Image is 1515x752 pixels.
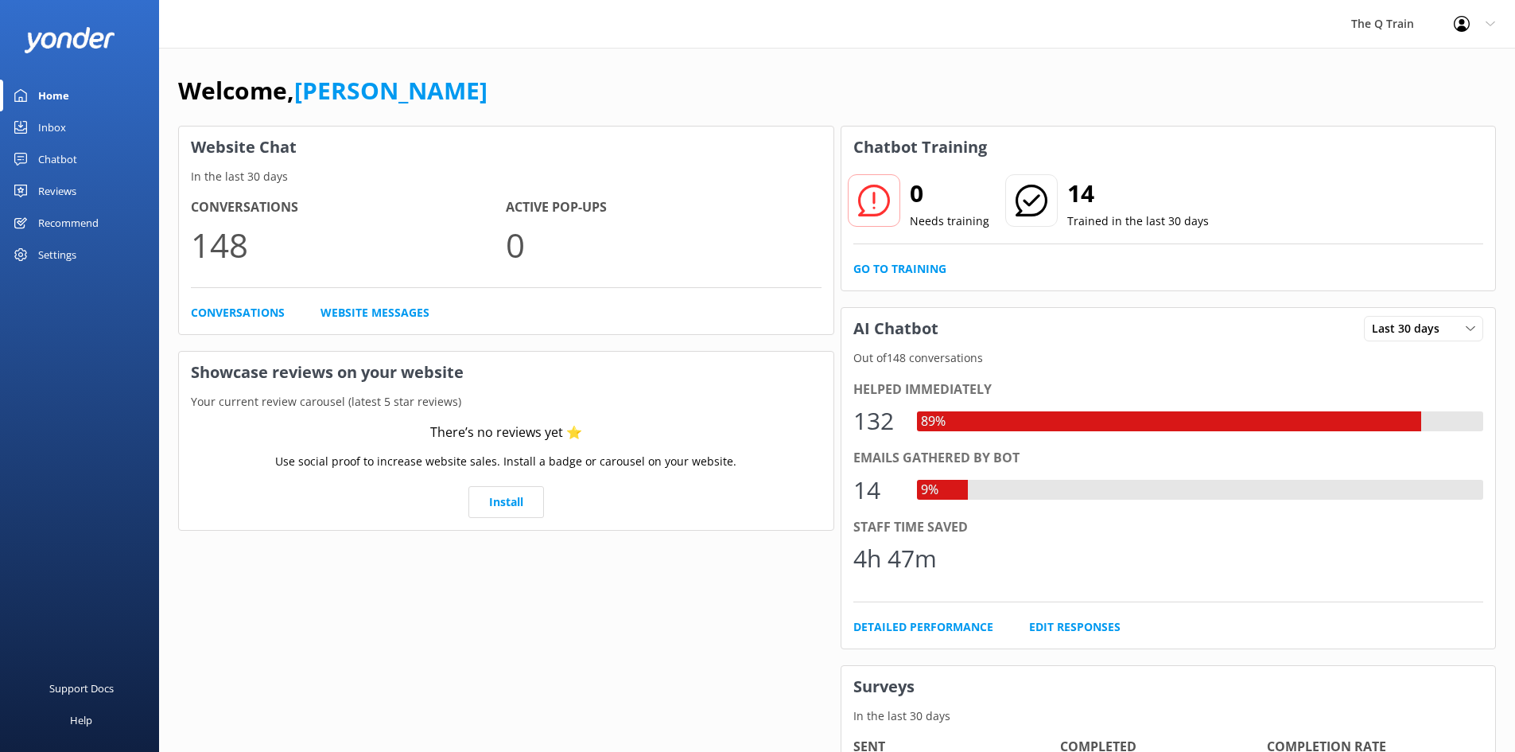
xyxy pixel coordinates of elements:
[179,127,833,168] h3: Website Chat
[38,80,69,111] div: Home
[275,453,736,470] p: Use social proof to increase website sales. Install a badge or carousel on your website.
[70,704,92,736] div: Help
[506,218,821,271] p: 0
[430,423,582,443] div: There’s no reviews yet ⭐
[179,393,833,411] p: Your current review carousel (latest 5 star reviews)
[506,197,821,218] h4: Active Pop-ups
[853,517,1484,538] div: Staff time saved
[294,74,488,107] a: [PERSON_NAME]
[841,349,1496,367] p: Out of 148 conversations
[178,72,488,110] h1: Welcome,
[49,672,114,704] div: Support Docs
[853,471,901,509] div: 14
[191,304,285,321] a: Conversations
[320,304,429,321] a: Website Messages
[191,218,506,271] p: 148
[179,352,833,393] h3: Showcase reviews on your website
[841,308,950,349] h3: AI Chatbot
[38,143,77,175] div: Chatbot
[841,127,999,168] h3: Chatbot Training
[179,168,833,185] p: In the last 30 days
[841,666,1496,707] h3: Surveys
[24,27,115,53] img: yonder-white-logo.png
[191,197,506,218] h4: Conversations
[38,239,76,271] div: Settings
[841,707,1496,725] p: In the last 30 days
[1067,212,1209,230] p: Trained in the last 30 days
[917,411,950,432] div: 89%
[1372,320,1449,337] span: Last 30 days
[853,618,993,636] a: Detailed Performance
[917,480,942,501] div: 9%
[38,207,99,239] div: Recommend
[853,260,946,278] a: Go to Training
[468,486,544,518] a: Install
[853,448,1484,469] div: Emails gathered by bot
[853,540,937,578] div: 4h 47m
[910,174,989,212] h2: 0
[38,111,66,143] div: Inbox
[853,380,1484,400] div: Helped immediately
[1067,174,1209,212] h2: 14
[910,212,989,230] p: Needs training
[38,175,76,207] div: Reviews
[1029,618,1121,636] a: Edit Responses
[853,402,901,440] div: 132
